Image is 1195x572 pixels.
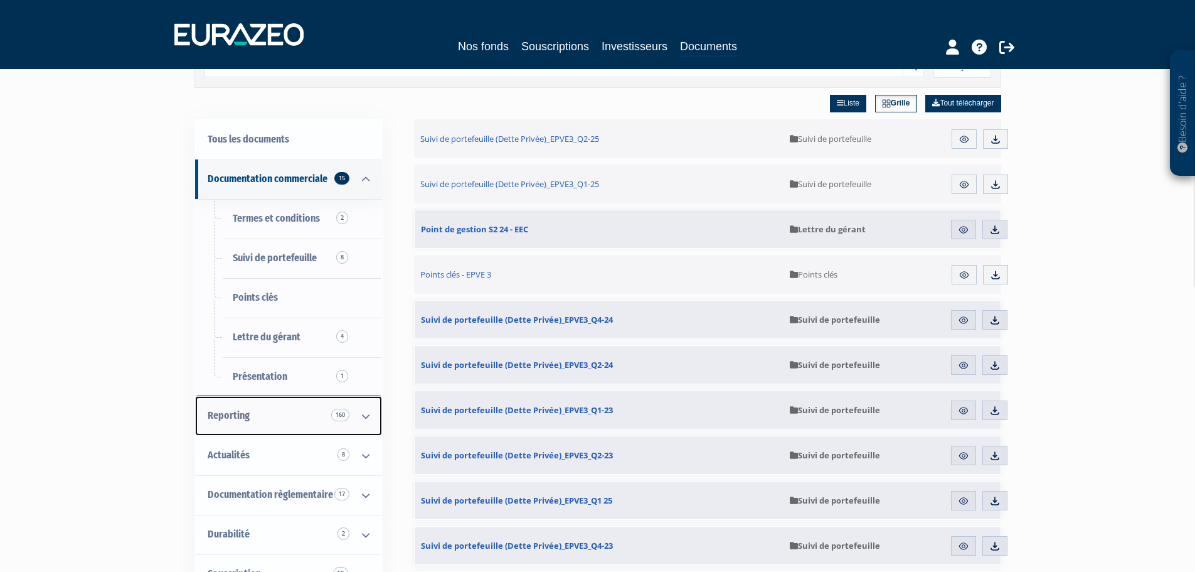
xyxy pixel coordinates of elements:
[958,450,969,461] img: eye.svg
[875,95,917,112] a: Grille
[195,357,382,397] a: Présentation1
[959,269,970,281] img: eye.svg
[959,134,970,145] img: eye.svg
[959,179,970,190] img: eye.svg
[208,449,250,461] span: Actualités
[336,251,348,264] span: 8
[421,540,613,551] span: Suivi de portefeuille (Dette Privée)_EPVE3_Q4-23
[680,38,737,57] a: Documents
[208,528,250,540] span: Durabilité
[195,396,382,436] a: Reporting 160
[414,165,784,203] a: Suivi de portefeuille (Dette Privée)_EPVE3_Q1-25
[233,252,317,264] span: Suivi de portefeuille
[790,404,880,416] span: Suivi de portefeuille
[174,23,304,46] img: 1732889491-logotype_eurazeo_blanc_rvb.png
[195,120,382,159] a: Tous les documents
[415,301,783,338] a: Suivi de portefeuille (Dette Privée)_EPVE3_Q4-24
[790,314,880,325] span: Suivi de portefeuille
[415,210,783,248] a: Point de gestion S2 24 - EEC
[415,527,783,564] a: Suivi de portefeuille (Dette Privée)_EPVE3_Q4-23
[415,346,783,384] a: Suivi de portefeuille (Dette Privée)_EPVE3_Q2-24
[958,224,969,235] img: eye.svg
[958,315,969,326] img: eye.svg
[331,409,349,421] span: 160
[990,134,1001,145] img: download.svg
[195,278,382,318] a: Points clés
[989,495,1001,507] img: download.svg
[195,436,382,475] a: Actualités 8
[958,360,969,371] img: eye.svg
[925,95,1001,112] a: Tout télécharger
[830,95,866,112] a: Liste
[989,541,1001,552] img: download.svg
[790,495,880,506] span: Suivi de portefeuille
[421,314,613,325] span: Suivi de portefeuille (Dette Privée)_EPVE3_Q4-24
[420,133,599,144] span: Suivi de portefeuille (Dette Privée)_EPVE3_Q2-25
[958,541,969,552] img: eye.svg
[790,540,880,551] span: Suivi de portefeuille
[989,450,1001,461] img: download.svg
[458,38,509,55] a: Nos fonds
[1176,57,1190,170] p: Besoin d'aide ?
[334,172,349,185] span: 15
[233,370,287,382] span: Présentation
[208,488,333,500] span: Documentation règlementaire
[195,475,382,515] a: Documentation règlementaire 17
[208,173,327,185] span: Documentation commerciale
[420,269,491,280] span: Points clés - EPVE 3
[414,119,784,158] a: Suivi de portefeuille (Dette Privée)_EPVE3_Q2-25
[421,495,612,506] span: Suivi de portefeuille (Dette Privée)_EPVE3_Q1 25
[414,255,784,294] a: Points clés - EPVE 3
[195,159,382,199] a: Documentation commerciale 15
[336,330,348,343] span: 4
[989,315,1001,326] img: download.svg
[208,409,250,421] span: Reporting
[415,436,783,474] a: Suivi de portefeuille (Dette Privée)_EPVE3_Q2-23
[790,359,880,370] span: Suivi de portefeuille
[233,291,278,303] span: Points clés
[421,224,528,235] span: Point de gestion S2 24 - EEC
[415,391,783,429] a: Suivi de portefeuille (Dette Privée)_EPVE3_Q1-23
[334,488,349,500] span: 17
[990,269,1001,281] img: download.svg
[790,269,837,280] span: Points clés
[958,495,969,507] img: eye.svg
[195,239,382,278] a: Suivi de portefeuille8
[233,331,300,343] span: Lettre du gérant
[195,199,382,239] a: Termes et conditions2
[421,450,613,461] span: Suivi de portefeuille (Dette Privée)_EPVE3_Q2-23
[337,527,349,540] span: 2
[337,448,349,461] span: 8
[602,38,667,55] a: Investisseurs
[790,450,880,461] span: Suivi de portefeuille
[989,360,1001,371] img: download.svg
[233,212,320,224] span: Termes et conditions
[521,38,589,55] a: Souscriptions
[195,515,382,554] a: Durabilité 2
[790,224,866,235] span: Lettre du gérant
[336,212,348,224] span: 2
[990,179,1001,190] img: download.svg
[195,318,382,357] a: Lettre du gérant4
[420,178,599,190] span: Suivi de portefeuille (Dette Privée)_EPVE3_Q1-25
[790,133,871,144] span: Suivi de portefeuille
[989,405,1001,416] img: download.svg
[421,404,613,416] span: Suivi de portefeuille (Dette Privée)_EPVE3_Q1-23
[989,224,1001,235] img: download.svg
[882,99,891,108] img: grid.svg
[790,178,871,190] span: Suivi de portefeuille
[415,482,783,519] a: Suivi de portefeuille (Dette Privée)_EPVE3_Q1 25
[336,370,348,382] span: 1
[958,405,969,416] img: eye.svg
[421,359,613,370] span: Suivi de portefeuille (Dette Privée)_EPVE3_Q2-24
